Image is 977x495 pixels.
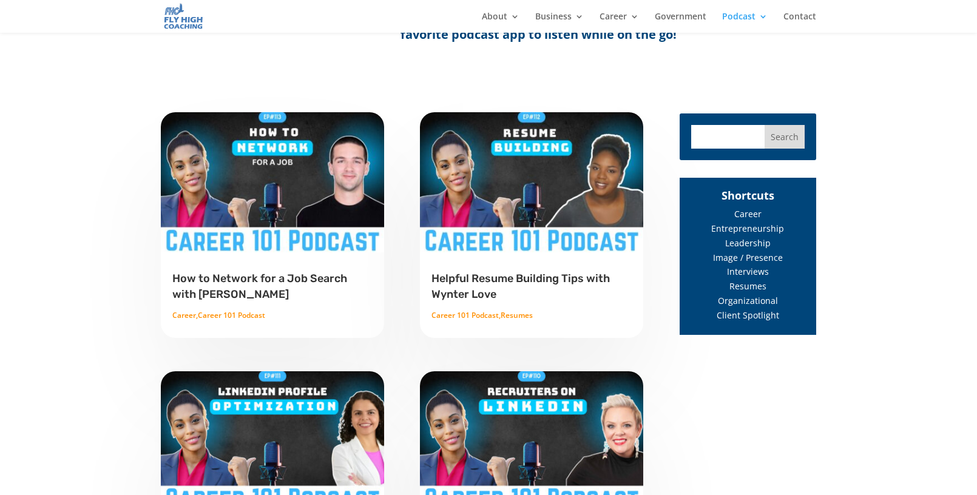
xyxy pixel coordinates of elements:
input: Search [765,125,805,149]
a: Interviews [727,266,769,277]
a: Contact [783,12,816,33]
a: Resumes [729,280,766,292]
a: Entrepreneurship [711,223,784,234]
img: How to Network for a Job Search with Dominic Imwalle [160,112,385,252]
img: Fly High Coaching [163,2,203,30]
a: Career 101 Podcast [431,310,499,320]
a: Image / Presence [713,252,783,263]
a: Business [535,12,584,33]
a: Helpful Resume Building Tips with Wynter Love [431,272,610,301]
a: Resumes [501,310,533,320]
a: Career [600,12,639,33]
img: Helpful Resume Building Tips with Wynter Love [419,112,644,252]
a: Podcast [722,12,768,33]
span: Shortcuts [722,188,774,203]
a: Career 101 Podcast [198,310,265,320]
a: Leadership [725,237,771,249]
a: How to Network for a Job Search with [PERSON_NAME] [172,272,347,301]
a: Client Spotlight [717,309,779,321]
a: About [482,12,519,33]
a: Career [172,310,196,320]
a: Government [655,12,706,33]
p: , [172,308,373,323]
p: , [431,308,632,323]
a: Career [734,208,762,220]
a: Organizational [718,295,778,306]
